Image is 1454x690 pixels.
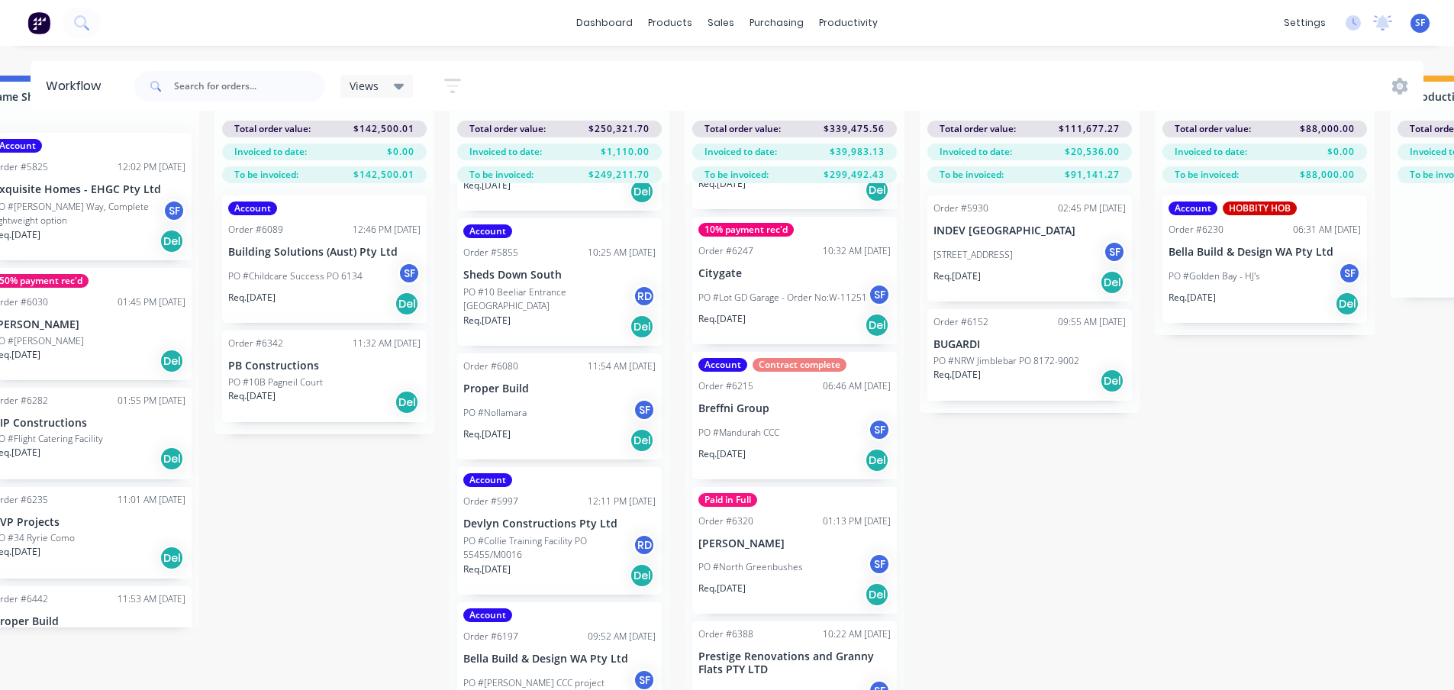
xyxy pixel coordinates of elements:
[1162,195,1367,323] div: AccountHOBBITY HOBOrder #623006:31 AM [DATE]Bella Build & Design WA Pty LtdPO #Golden Bay - HJ'sS...
[463,676,604,690] p: PO #[PERSON_NAME] CCC project
[704,145,777,159] span: Invoiced to date:
[630,314,654,339] div: Del
[463,314,511,327] p: Req. [DATE]
[933,315,988,329] div: Order #6152
[588,495,656,508] div: 12:11 PM [DATE]
[1059,122,1120,136] span: $111,677.27
[588,630,656,643] div: 09:52 AM [DATE]
[823,514,891,528] div: 01:13 PM [DATE]
[1169,223,1223,237] div: Order #6230
[469,168,534,182] span: To be invoiced:
[868,418,891,441] div: SF
[1100,369,1124,393] div: Del
[823,627,891,641] div: 10:22 AM [DATE]
[234,122,311,136] span: Total order value:
[350,78,379,94] span: Views
[1300,122,1355,136] span: $88,000.00
[353,223,421,237] div: 12:46 PM [DATE]
[463,224,512,238] div: Account
[457,218,662,346] div: AccountOrder #585510:25 AM [DATE]Sheds Down SouthPO #10 Beeliar Entrance [GEOGRAPHIC_DATA]RDReq.[...
[46,77,108,95] div: Workflow
[463,630,518,643] div: Order #6197
[633,285,656,308] div: RD
[698,358,747,372] div: Account
[698,582,746,595] p: Req. [DATE]
[1103,240,1126,263] div: SF
[698,267,891,280] p: Citygate
[463,608,512,622] div: Account
[865,448,889,472] div: Del
[933,202,988,215] div: Order #5930
[630,428,654,453] div: Del
[1338,262,1361,285] div: SF
[933,248,1013,262] p: [STREET_ADDRESS]
[698,493,757,507] div: Paid in Full
[753,358,846,372] div: Contract complete
[865,313,889,337] div: Del
[698,244,753,258] div: Order #6247
[163,199,185,222] div: SF
[633,534,656,556] div: RD
[698,426,779,440] p: PO #Mandurah CCC
[463,179,511,192] p: Req. [DATE]
[698,402,891,415] p: Breffni Group
[463,382,656,395] p: Proper Build
[1058,315,1126,329] div: 09:55 AM [DATE]
[118,160,185,174] div: 12:02 PM [DATE]
[222,330,427,422] div: Order #634211:32 AM [DATE]PB ConstructionsPO #10B Pagneil CourtReq.[DATE]Del
[933,224,1126,237] p: INDEV [GEOGRAPHIC_DATA]
[463,563,511,576] p: Req. [DATE]
[118,295,185,309] div: 01:45 PM [DATE]
[698,650,891,676] p: Prestige Renovations and Granny Flats PTY LTD
[927,309,1132,401] div: Order #615209:55 AM [DATE]BUGARDIPO #NRW Jimblebar PO 8172-9002Req.[DATE]Del
[457,353,662,459] div: Order #608011:54 AM [DATE]Proper BuildPO #NollamaraSFReq.[DATE]Del
[1169,202,1217,215] div: Account
[353,168,414,182] span: $142,500.01
[1169,291,1216,305] p: Req. [DATE]
[824,168,885,182] span: $299,492.43
[1065,168,1120,182] span: $91,141.27
[823,244,891,258] div: 10:32 AM [DATE]
[1327,145,1355,159] span: $0.00
[640,11,700,34] div: products
[228,389,276,403] p: Req. [DATE]
[222,195,427,323] div: AccountOrder #608912:46 PM [DATE]Building Solutions (Aust) Pty LtdPO #Childcare Success PO 6134SF...
[933,338,1126,351] p: BUGARDI
[1175,122,1251,136] span: Total order value:
[569,11,640,34] a: dashboard
[234,145,307,159] span: Invoiced to date:
[228,223,283,237] div: Order #6089
[395,390,419,414] div: Del
[698,177,746,191] p: Req. [DATE]
[228,202,277,215] div: Account
[463,653,656,666] p: Bella Build & Design WA Pty Ltd
[118,394,185,408] div: 01:55 PM [DATE]
[160,447,184,471] div: Del
[1058,202,1126,215] div: 02:45 PM [DATE]
[234,168,298,182] span: To be invoiced:
[457,467,662,595] div: AccountOrder #599712:11 PM [DATE]Devlyn Constructions Pty LtdPO #Collie Training Facility PO 5545...
[940,145,1012,159] span: Invoiced to date:
[698,627,753,641] div: Order #6388
[700,11,742,34] div: sales
[118,592,185,606] div: 11:53 AM [DATE]
[463,285,633,313] p: PO #10 Beeliar Entrance [GEOGRAPHIC_DATA]
[228,360,421,372] p: PB Constructions
[1175,168,1239,182] span: To be invoiced:
[630,179,654,204] div: Del
[824,122,885,136] span: $339,475.56
[1223,202,1297,215] div: HOBBITY HOB
[630,563,654,588] div: Del
[1300,168,1355,182] span: $88,000.00
[463,473,512,487] div: Account
[601,145,650,159] span: $1,110.00
[698,447,746,461] p: Req. [DATE]
[463,360,518,373] div: Order #6080
[1065,145,1120,159] span: $20,536.00
[698,379,753,393] div: Order #6215
[823,379,891,393] div: 06:46 AM [DATE]
[469,122,546,136] span: Total order value:
[27,11,50,34] img: Factory
[830,145,885,159] span: $39,983.13
[174,71,325,102] input: Search for orders...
